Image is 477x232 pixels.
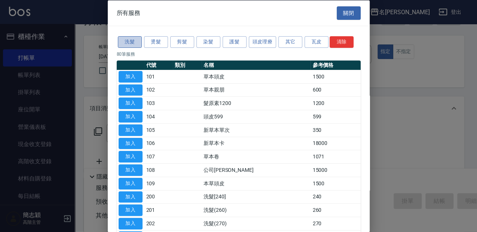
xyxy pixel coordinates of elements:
button: 加入 [119,164,143,176]
td: 18000 [311,137,360,150]
td: 1200 [311,96,360,110]
td: 1500 [311,70,360,83]
td: 202 [144,217,173,230]
td: 106 [144,137,173,150]
button: 染髮 [196,36,220,48]
button: 加入 [119,177,143,189]
td: 201 [144,203,173,217]
button: 洗髮 [118,36,142,48]
td: 103 [144,96,173,110]
td: 草本親朋 [202,83,311,97]
th: 名稱 [202,60,311,70]
td: 15000 [311,163,360,177]
span: 所有服務 [117,9,141,16]
td: 洗髮(270) [202,217,311,230]
td: 1071 [311,150,360,163]
button: 加入 [119,84,143,96]
td: 新草本單次 [202,123,311,137]
td: 350 [311,123,360,137]
button: 瓦皮 [305,36,328,48]
th: 類別 [173,60,202,70]
td: 102 [144,83,173,97]
button: 關閉 [337,6,361,20]
td: 洗髮(260) [202,203,311,217]
button: 其它 [278,36,302,48]
td: 599 [311,110,360,123]
button: 剪髮 [170,36,194,48]
td: 草本卷 [202,150,311,163]
th: 參考價格 [311,60,360,70]
button: 加入 [119,98,143,109]
td: 240 [311,190,360,204]
button: 加入 [119,204,143,216]
p: 80 筆服務 [117,50,361,57]
td: 104 [144,110,173,123]
button: 加入 [119,151,143,163]
button: 加入 [119,191,143,202]
button: 加入 [119,111,143,123]
td: 髮原素1200 [202,96,311,110]
td: 本草頭皮 [202,177,311,190]
button: 加入 [119,137,143,149]
td: 頭皮599 [202,110,311,123]
td: 新草本卡 [202,137,311,150]
td: 101 [144,70,173,83]
td: 200 [144,190,173,204]
td: 草本頭皮 [202,70,311,83]
td: 公司[PERSON_NAME] [202,163,311,177]
td: 108 [144,163,173,177]
button: 燙髮 [144,36,168,48]
td: 260 [311,203,360,217]
button: 加入 [119,218,143,229]
td: 270 [311,217,360,230]
td: 105 [144,123,173,137]
td: 109 [144,177,173,190]
button: 護髮 [223,36,247,48]
button: 加入 [119,71,143,82]
button: 頭皮理療 [249,36,276,48]
button: 加入 [119,124,143,136]
td: 600 [311,83,360,97]
th: 代號 [144,60,173,70]
td: 1500 [311,177,360,190]
td: 洗髮[240] [202,190,311,204]
button: 清除 [330,36,354,48]
td: 107 [144,150,173,163]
